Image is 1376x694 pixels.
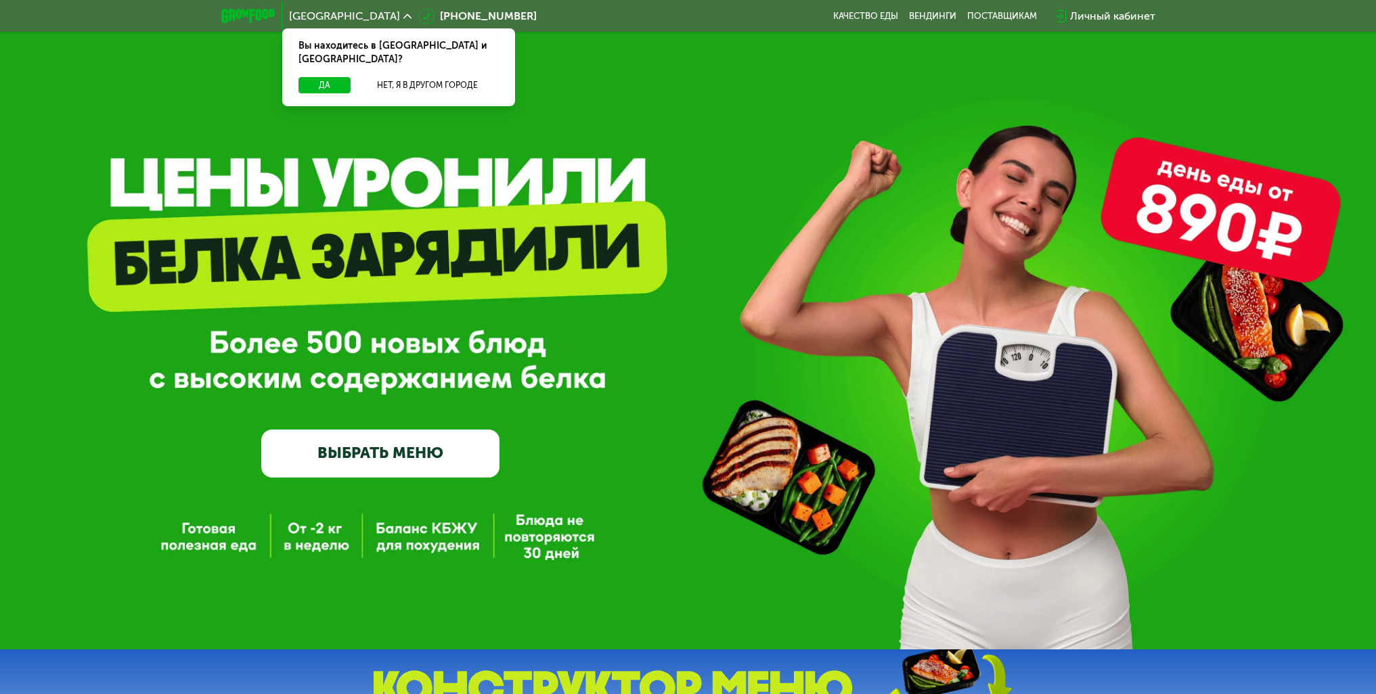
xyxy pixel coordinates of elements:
[418,8,537,24] a: [PHONE_NUMBER]
[261,430,500,478] a: ВЫБРАТЬ МЕНЮ
[1070,8,1155,24] div: Личный кабинет
[833,11,898,22] a: Качество еды
[289,11,400,22] span: [GEOGRAPHIC_DATA]
[282,28,515,77] div: Вы находитесь в [GEOGRAPHIC_DATA] и [GEOGRAPHIC_DATA]?
[909,11,956,22] a: Вендинги
[298,77,351,93] button: Да
[356,77,499,93] button: Нет, я в другом городе
[967,11,1037,22] div: поставщикам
